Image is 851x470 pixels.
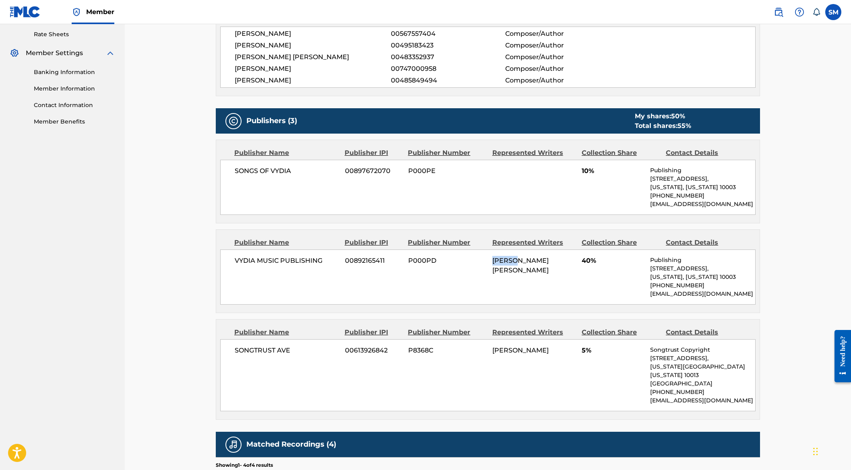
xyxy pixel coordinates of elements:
a: Contact Information [34,101,115,109]
div: Notifications [812,8,820,16]
span: [PERSON_NAME] [235,64,391,74]
p: [US_STATE], [US_STATE] 10003 [650,273,755,281]
div: Publisher Name [234,148,339,158]
span: Composer/Author [505,76,609,85]
span: SONGTRUST AVE [235,346,339,355]
span: 50 % [671,112,685,120]
div: Publisher Name [234,238,339,247]
iframe: Resource Center [828,324,851,389]
div: Collection Share [582,328,660,337]
span: VYDIA MUSIC PUBLISHING [235,256,339,266]
span: 00567557404 [391,29,505,39]
span: 00892165411 [345,256,402,266]
span: 10% [582,166,644,176]
p: [EMAIL_ADDRESS][DOMAIN_NAME] [650,396,755,405]
p: Publishing [650,256,755,264]
a: Public Search [770,4,787,20]
p: [PHONE_NUMBER] [650,281,755,290]
p: [PHONE_NUMBER] [650,192,755,200]
div: Publisher Number [408,238,486,247]
div: Publisher IPI [345,148,402,158]
span: 40% [582,256,644,266]
div: Contact Details [666,238,744,247]
p: [US_STATE], [US_STATE] 10003 [650,183,755,192]
div: Drag [813,439,818,464]
div: Contact Details [666,328,744,337]
p: [STREET_ADDRESS], [650,354,755,363]
div: Publisher Name [234,328,339,337]
div: Represented Writers [492,238,576,247]
span: [PERSON_NAME] [PERSON_NAME] [235,52,391,62]
iframe: Chat Widget [811,431,851,470]
h5: Publishers (3) [246,116,297,126]
span: [PERSON_NAME] [235,76,391,85]
span: Composer/Author [505,41,609,50]
p: [GEOGRAPHIC_DATA] [650,379,755,388]
h5: Matched Recordings (4) [246,440,336,449]
img: Matched Recordings [229,440,238,449]
div: Publisher IPI [345,238,402,247]
span: Composer/Author [505,52,609,62]
a: Banking Information [34,68,115,76]
p: Showing 1 - 4 of 4 results [216,462,273,469]
span: SONGS OF VYDIA [235,166,339,176]
img: Top Rightsholder [72,7,81,17]
span: 5% [582,346,644,355]
p: [STREET_ADDRESS], [650,175,755,183]
div: Total shares: [635,121,691,131]
span: [PERSON_NAME] [235,41,391,50]
div: Publisher Number [408,148,486,158]
span: Composer/Author [505,64,609,74]
img: search [774,7,783,17]
span: [PERSON_NAME] [PERSON_NAME] [492,257,549,274]
span: 00897672070 [345,166,402,176]
a: Rate Sheets [34,30,115,39]
img: Member Settings [10,48,19,58]
p: [STREET_ADDRESS], [650,264,755,273]
div: Represented Writers [492,148,576,158]
img: expand [105,48,115,58]
a: Member Information [34,85,115,93]
div: My shares: [635,111,691,121]
span: 55 % [677,122,691,130]
img: help [795,7,804,17]
span: P000PD [408,256,486,266]
div: Publisher Number [408,328,486,337]
p: [PHONE_NUMBER] [650,388,755,396]
div: Help [791,4,808,20]
span: Member [86,7,114,16]
span: P8368C [408,346,486,355]
span: 00485849494 [391,76,505,85]
img: MLC Logo [10,6,41,18]
div: Collection Share [582,238,660,247]
div: Represented Writers [492,328,576,337]
span: P000PE [408,166,486,176]
span: Composer/Author [505,29,609,39]
p: [EMAIL_ADDRESS][DOMAIN_NAME] [650,290,755,298]
span: [PERSON_NAME] [235,29,391,39]
div: User Menu [825,4,841,20]
p: [US_STATE][GEOGRAPHIC_DATA][US_STATE] 10013 [650,363,755,379]
div: Collection Share [582,148,660,158]
p: Publishing [650,166,755,175]
span: Member Settings [26,48,83,58]
p: Songtrust Copyright [650,346,755,354]
span: [PERSON_NAME] [492,346,549,354]
p: [EMAIL_ADDRESS][DOMAIN_NAME] [650,200,755,208]
img: Publishers [229,116,238,126]
span: 00495183423 [391,41,505,50]
span: 00483352937 [391,52,505,62]
span: 00613926842 [345,346,402,355]
div: Contact Details [666,148,744,158]
a: Member Benefits [34,117,115,126]
div: Publisher IPI [345,328,402,337]
span: 00747000958 [391,64,505,74]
